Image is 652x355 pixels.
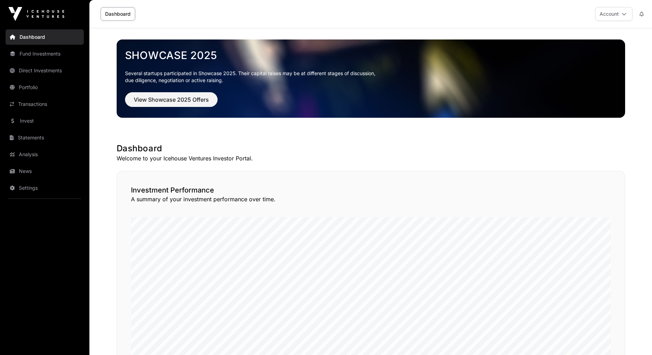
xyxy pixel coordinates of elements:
img: Icehouse Ventures Logo [8,7,64,21]
button: View Showcase 2025 Offers [125,92,218,107]
p: Several startups participated in Showcase 2025. Their capital raises may be at different stages o... [125,70,617,84]
a: Portfolio [6,80,84,95]
span: View Showcase 2025 Offers [134,95,209,104]
img: Showcase 2025 [117,39,625,118]
a: Transactions [6,96,84,112]
a: View Showcase 2025 Offers [125,99,218,106]
button: Account [595,7,632,21]
h2: Investment Performance [131,185,611,195]
a: Direct Investments [6,63,84,78]
a: Settings [6,180,84,196]
a: News [6,164,84,179]
a: Analysis [6,147,84,162]
a: Showcase 2025 [125,49,617,61]
a: Dashboard [101,7,135,21]
a: Fund Investments [6,46,84,61]
h1: Dashboard [117,143,625,154]
a: Dashboard [6,29,84,45]
a: Invest [6,113,84,129]
p: Welcome to your Icehouse Ventures Investor Portal. [117,154,625,162]
a: Statements [6,130,84,145]
p: A summary of your investment performance over time. [131,195,611,203]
